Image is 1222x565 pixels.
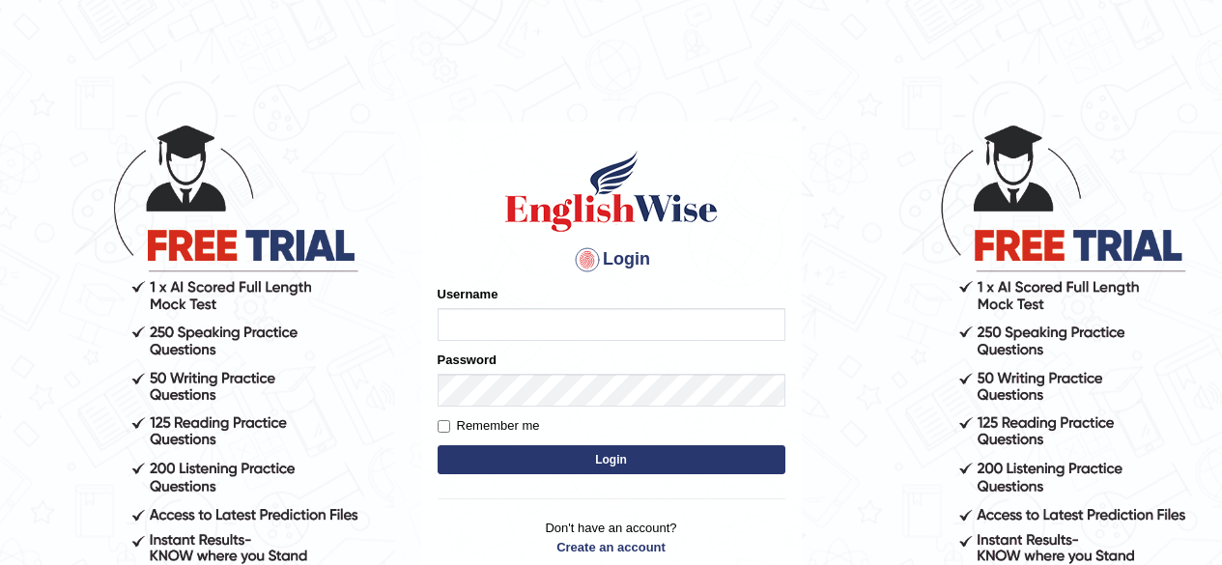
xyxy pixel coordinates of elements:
[438,445,785,474] button: Login
[438,244,785,275] h4: Login
[438,416,540,436] label: Remember me
[438,420,450,433] input: Remember me
[501,148,722,235] img: Logo of English Wise sign in for intelligent practice with AI
[438,285,498,303] label: Username
[438,538,785,556] a: Create an account
[438,351,497,369] label: Password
